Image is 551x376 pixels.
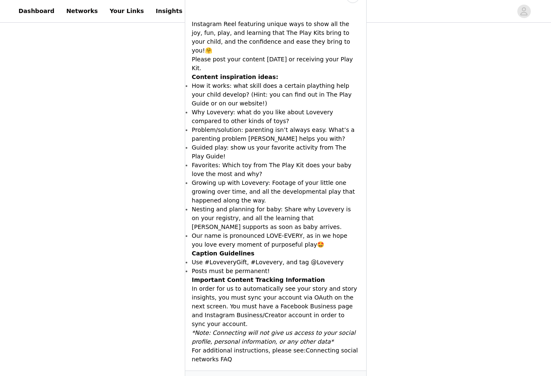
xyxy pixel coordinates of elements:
strong: Caption Guidelines [192,250,255,257]
span: Our name is pronounced LOVE-EVERY, as in we hope you love every moment of purposeful play🤩 [192,232,348,248]
span: For additional instructions, please see: [192,347,358,363]
span: Growing up with Lovevery: Footage of your little one growing over time, and all the developmental... [192,179,355,204]
span: Guided play: show us your favorite activity from The Play Guide! [192,144,346,160]
span: In order for us to automatically see your story and story insights, you must sync your account vi... [192,285,357,327]
span: Posts must be permanent! [192,268,270,274]
span: Use #LoveveryGift, #Lovevery, and tag @Lovevery [192,259,344,266]
a: Dashboard [13,2,59,21]
span: Favorites: Which toy from The Play Kit does your baby love the most and why? [192,162,351,177]
span: Instagram Reel featuring unique ways to show all the joy, fun, play, and learning that The Play K... [192,21,350,54]
a: Your Links [104,2,149,21]
span: Please post your content [DATE] or receiving your Play Kit. [192,56,353,71]
a: Connecting social networks FAQ [192,347,358,363]
strong: Important Content Tracking Information [192,276,325,283]
span: Nesting and planning for baby: Share why Lovevery is on your registry, and all the learning that ... [192,206,351,230]
em: *Note: Connecting will not give us access to your social profile, personal information, or any ot... [192,329,356,345]
span: Problem/solution: parenting isn’t always easy. What’s a parenting problem [PERSON_NAME] helps you... [192,126,355,142]
strong: Content inspiration ideas: [192,74,279,80]
span: Why Lovevery: what do you like about Lovevery compared to other kinds of toys? [192,109,333,124]
a: Networks [61,2,103,21]
span: How it works: what skill does a certain plaything help your child develop? (Hint: you can find ou... [192,82,352,107]
div: avatar [520,5,528,18]
a: Insights [151,2,187,21]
